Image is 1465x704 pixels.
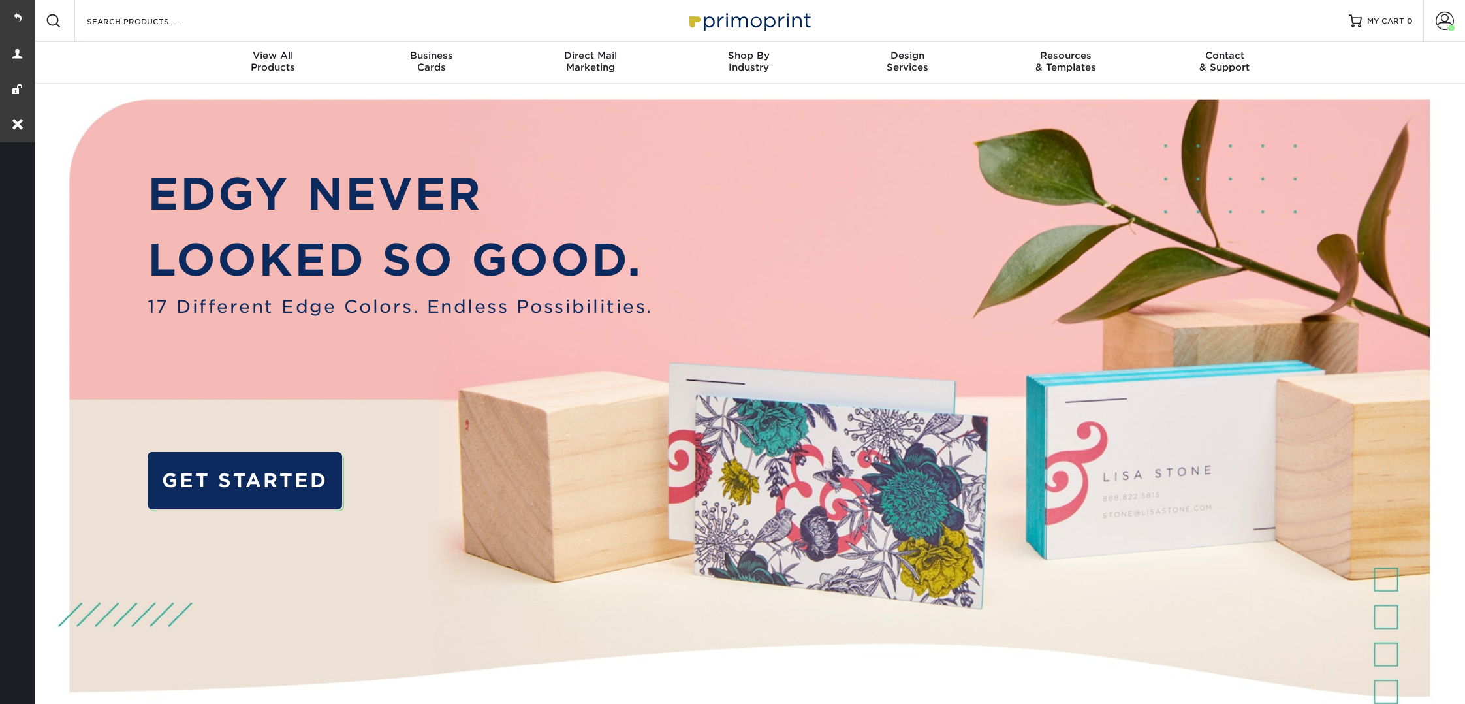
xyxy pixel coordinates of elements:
[86,13,213,29] input: SEARCH PRODUCTS.....
[1145,50,1304,61] span: Contact
[684,7,814,35] img: Primoprint
[148,227,653,293] p: LOOKED SO GOOD.
[353,42,511,84] a: BusinessCards
[986,50,1145,73] div: & Templates
[1367,16,1404,27] span: MY CART
[148,161,653,227] p: EDGY NEVER
[828,50,986,73] div: Services
[986,42,1145,84] a: Resources& Templates
[828,42,986,84] a: DesignServices
[1407,16,1413,25] span: 0
[828,50,986,61] span: Design
[986,50,1145,61] span: Resources
[353,50,511,73] div: Cards
[1145,42,1304,84] a: Contact& Support
[511,50,670,73] div: Marketing
[148,452,343,510] a: GET STARTED
[1145,50,1304,73] div: & Support
[670,42,828,84] a: Shop ByIndustry
[670,50,828,61] span: Shop By
[353,50,511,61] span: Business
[194,42,353,84] a: View AllProducts
[148,293,653,319] span: 17 Different Edge Colors. Endless Possibilities.
[194,50,353,73] div: Products
[511,50,670,61] span: Direct Mail
[670,50,828,73] div: Industry
[194,50,353,61] span: View All
[511,42,670,84] a: Direct MailMarketing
